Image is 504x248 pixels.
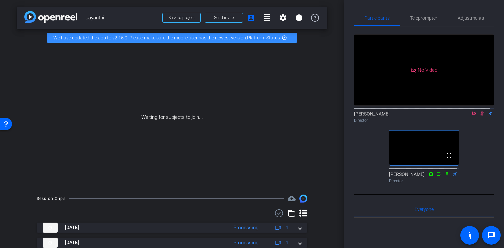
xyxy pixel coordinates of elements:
[205,13,243,23] button: Send invite
[37,195,66,202] div: Session Clips
[299,195,307,203] img: Session clips
[354,110,494,123] div: [PERSON_NAME]
[487,231,495,239] mat-icon: message
[168,15,195,20] span: Back to project
[263,14,271,22] mat-icon: grid_on
[466,231,474,239] mat-icon: accessibility
[445,152,453,160] mat-icon: fullscreen
[247,35,280,40] a: Platform Status
[17,47,327,188] div: Waiting for subjects to join...
[24,11,77,23] img: app-logo
[86,11,158,24] span: Jayanthi
[415,207,434,212] span: Everyone
[214,15,234,20] span: Send invite
[288,195,296,203] span: Destinations for your clips
[389,171,459,184] div: [PERSON_NAME]
[47,33,297,43] div: We have updated the app to v2.15.0. Please make sure the mobile user has the newest version.
[286,224,288,231] span: 1
[43,238,58,248] img: thumb-nail
[230,224,262,232] div: Processing
[410,16,437,20] span: Teleprompter
[364,16,390,20] span: Participants
[162,13,201,23] button: Back to project
[230,239,262,247] div: Processing
[65,224,79,231] span: [DATE]
[295,14,303,22] mat-icon: info
[37,223,307,233] mat-expansion-panel-header: thumb-nail[DATE]Processing1
[65,239,79,246] span: [DATE]
[37,238,307,248] mat-expansion-panel-header: thumb-nail[DATE]Processing1
[418,67,437,73] span: No Video
[354,117,494,123] div: Director
[247,14,255,22] mat-icon: account_box
[288,195,296,203] mat-icon: cloud_upload
[389,178,459,184] div: Director
[279,14,287,22] mat-icon: settings
[458,16,484,20] span: Adjustments
[282,35,287,40] mat-icon: highlight_off
[43,223,58,233] img: thumb-nail
[286,239,288,246] span: 1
